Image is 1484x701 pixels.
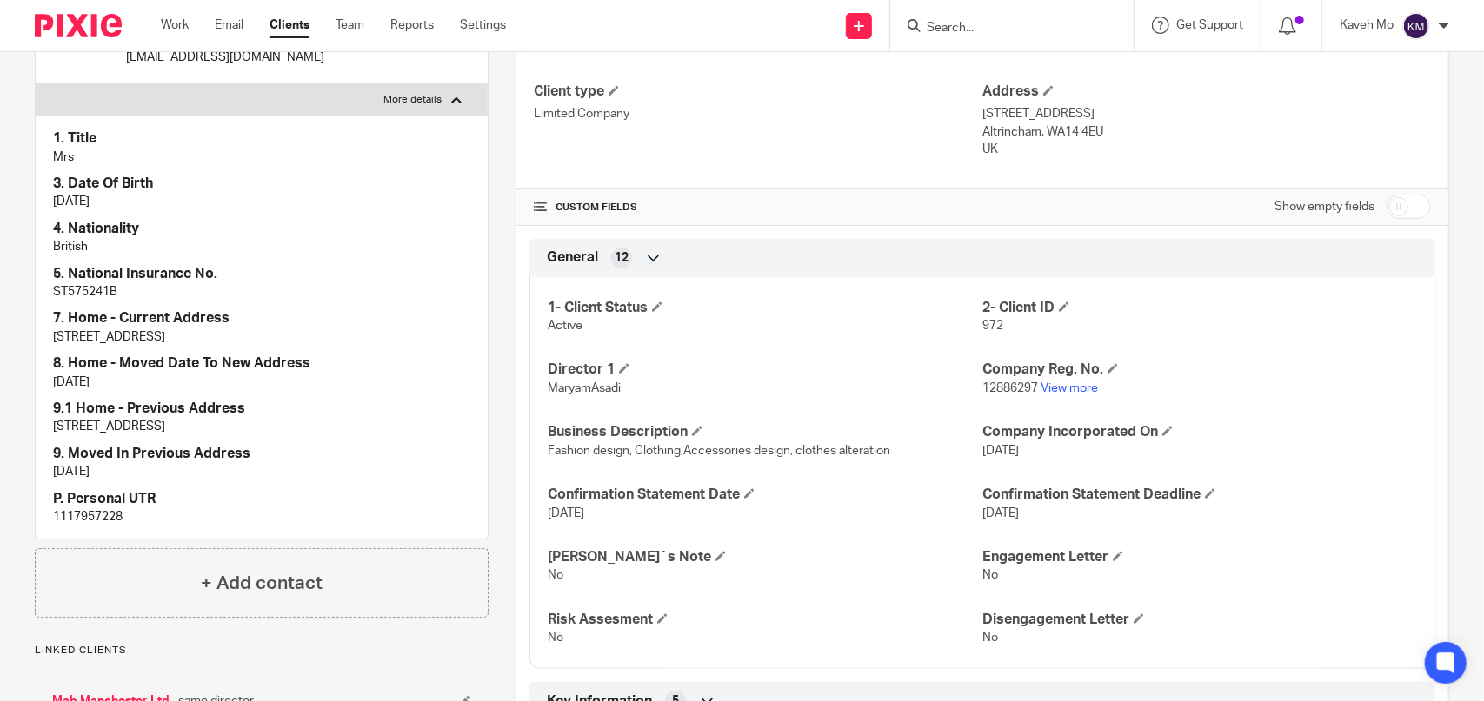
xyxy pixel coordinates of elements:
p: Kaveh Mo [1340,17,1394,34]
span: MaryamAsadi [548,382,621,394]
a: Team [336,17,364,34]
h4: P. Personal UTR [53,490,470,508]
p: More details [384,93,443,107]
h4: 3. Date Of Birth [53,175,470,193]
p: [DATE] [53,374,470,391]
h4: 5. National Insurance No. [53,265,470,283]
span: 972 [982,320,1003,332]
span: No [548,632,563,644]
p: UK [982,141,1431,158]
img: Pixie [35,14,122,37]
span: Active [548,320,582,332]
h4: 1. Title [53,129,470,148]
h4: 1- Client Status [548,299,982,317]
h4: 8. Home - Moved Date To New Address [53,354,470,373]
span: [DATE] [982,445,1019,457]
span: Get Support [1176,19,1243,31]
h4: Risk Assesment [548,611,982,629]
h4: Company Incorporated On [982,423,1417,441]
p: Limited Company [534,105,982,122]
p: [DATE] [53,463,470,480]
span: 12 [615,249,629,267]
a: Settings [460,17,506,34]
h4: Disengagement Letter [982,611,1417,629]
p: Altrincham, WA14 4EU [982,123,1431,141]
h4: + Add contact [201,570,323,597]
p: Mrs [53,149,470,166]
input: Search [925,21,1081,36]
p: [STREET_ADDRESS] [53,328,470,346]
a: View more [1041,382,1098,394]
a: Email [215,17,243,34]
h4: 4. Nationality [53,220,470,238]
h4: 9. Moved In Previous Address [53,445,470,463]
p: [STREET_ADDRESS] [53,418,470,435]
span: No [548,569,563,581]
h4: Business Description [548,423,982,441]
p: British [53,238,470,255]
h4: Address [982,83,1431,101]
a: Clients [270,17,309,34]
h4: CUSTOM FIELDS [534,201,982,215]
span: [DATE] [982,507,1019,519]
p: Linked clients [35,644,489,658]
a: Work [161,17,189,34]
h4: Confirmation Statement Deadline [982,486,1417,504]
a: Reports [390,17,434,34]
span: 12886297 [982,382,1038,394]
h4: 2- Client ID [982,299,1417,317]
img: svg%3E [1402,12,1430,40]
h4: Director 1 [548,360,982,379]
h4: Client type [534,83,982,101]
span: General [547,248,598,267]
span: No [982,569,998,581]
span: [DATE] [548,507,584,519]
p: ST575241B [53,283,470,301]
h4: Confirmation Statement Date [548,486,982,504]
h4: 7. Home - Current Address [53,309,470,327]
p: [EMAIL_ADDRESS][DOMAIN_NAME] [126,49,324,66]
p: [DATE] [53,193,470,210]
p: [STREET_ADDRESS] [982,105,1431,122]
span: Fashion design, Clothing,Accessories design, clothes alteration [548,445,890,457]
label: Show empty fields [1274,198,1374,215]
span: No [982,632,998,644]
h4: 9.1 Home - Previous Address [53,400,470,418]
h4: [PERSON_NAME]`s Note [548,548,982,566]
p: 1117957228 [53,508,470,526]
h4: Engagement Letter [982,548,1417,566]
h4: Company Reg. No. [982,360,1417,379]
